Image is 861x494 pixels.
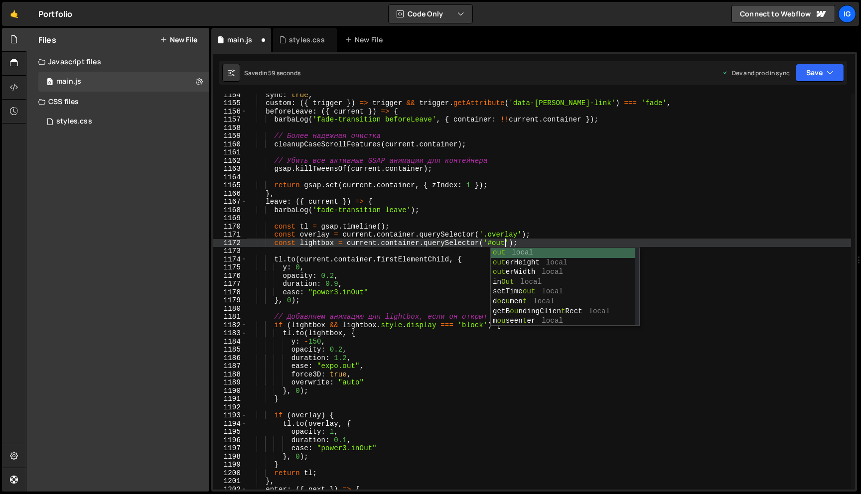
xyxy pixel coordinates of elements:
[213,436,247,445] div: 1196
[213,428,247,436] div: 1195
[213,486,247,494] div: 1202
[38,34,56,45] h2: Files
[213,239,247,247] div: 1172
[213,99,247,108] div: 1155
[213,453,247,461] div: 1198
[213,296,247,305] div: 1179
[213,313,247,321] div: 1181
[213,354,247,363] div: 1186
[213,124,247,132] div: 1158
[289,35,325,45] div: styles.css
[213,403,247,412] div: 1192
[345,35,387,45] div: New File
[47,79,53,87] span: 0
[213,288,247,297] div: 1178
[213,395,247,403] div: 1191
[213,140,247,149] div: 1160
[213,338,247,346] div: 1184
[213,305,247,313] div: 1180
[213,223,247,231] div: 1170
[213,231,247,239] div: 1171
[731,5,835,23] a: Connect to Webflow
[213,272,247,280] div: 1176
[160,36,197,44] button: New File
[213,370,247,379] div: 1188
[213,255,247,264] div: 1174
[38,72,209,92] div: 14577/44954.js
[213,469,247,478] div: 1200
[213,181,247,190] div: 1165
[213,198,247,206] div: 1167
[213,321,247,330] div: 1182
[213,378,247,387] div: 1189
[213,477,247,486] div: 1201
[213,387,247,395] div: 1190
[227,35,252,45] div: main.js
[213,91,247,100] div: 1154
[213,461,247,469] div: 1199
[213,108,247,116] div: 1156
[213,173,247,182] div: 1164
[213,362,247,370] div: 1187
[56,77,81,86] div: main.js
[38,112,209,131] div: 14577/44352.css
[213,411,247,420] div: 1193
[38,8,72,20] div: Portfolio
[213,116,247,124] div: 1157
[244,69,300,77] div: Saved
[26,92,209,112] div: CSS files
[213,329,247,338] div: 1183
[213,214,247,223] div: 1169
[213,263,247,272] div: 1175
[213,444,247,453] div: 1197
[213,165,247,173] div: 1163
[26,52,209,72] div: Javascript files
[213,420,247,428] div: 1194
[213,157,247,165] div: 1162
[213,190,247,198] div: 1166
[213,148,247,157] div: 1161
[796,64,844,82] button: Save
[213,280,247,288] div: 1177
[213,206,247,215] div: 1168
[213,247,247,255] div: 1173
[722,69,790,77] div: Dev and prod in sync
[389,5,472,23] button: Code Only
[838,5,856,23] a: Ig
[262,69,300,77] div: in 59 seconds
[213,132,247,140] div: 1159
[213,346,247,354] div: 1185
[2,2,26,26] a: 🤙
[56,117,92,126] div: styles.css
